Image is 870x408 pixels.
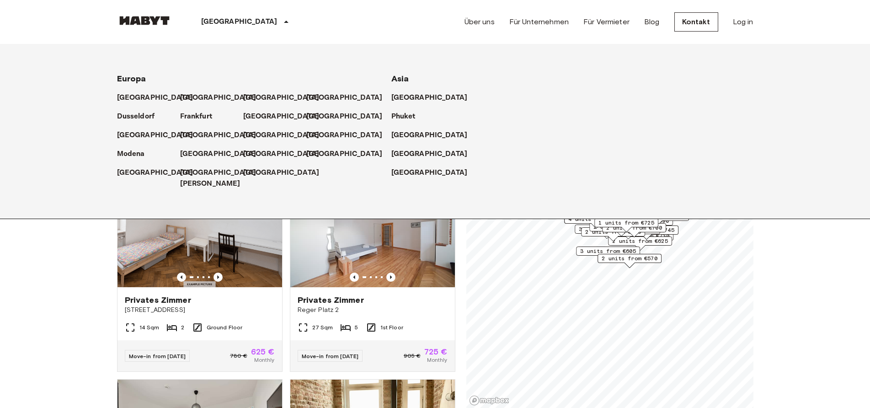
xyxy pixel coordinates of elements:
[404,352,421,360] span: 905 €
[424,348,448,356] span: 725 €
[117,149,154,160] a: Modena
[243,111,320,122] p: [GEOGRAPHIC_DATA]
[594,218,658,232] div: Map marker
[243,167,320,178] p: [GEOGRAPHIC_DATA]
[230,352,247,360] span: 780 €
[180,111,221,122] a: Frankfurt
[612,237,668,245] span: 2 units from €625
[180,149,266,160] a: [GEOGRAPHIC_DATA]
[306,130,383,141] p: [GEOGRAPHIC_DATA]
[254,356,274,364] span: Monthly
[125,306,275,315] span: [STREET_ADDRESS]
[180,149,256,160] p: [GEOGRAPHIC_DATA]
[585,228,641,236] span: 2 units from €690
[117,167,193,178] p: [GEOGRAPHIC_DATA]
[644,16,660,27] a: Blog
[306,111,383,122] p: [GEOGRAPHIC_DATA]
[180,111,212,122] p: Frankfurt
[117,177,283,372] a: Marketing picture of unit DE-02-026-02MPrevious imagePrevious imagePrivates Zimmer[STREET_ADDRESS...
[243,167,329,178] a: [GEOGRAPHIC_DATA]
[391,111,425,122] a: Phuket
[350,273,359,282] button: Previous image
[608,236,672,251] div: Map marker
[117,177,282,287] img: Marketing picture of unit DE-02-026-02M
[129,353,186,360] span: Move-in from [DATE]
[386,273,395,282] button: Previous image
[380,323,403,332] span: 1st Floor
[306,149,392,160] a: [GEOGRAPHIC_DATA]
[306,130,392,141] a: [GEOGRAPHIC_DATA]
[180,130,266,141] a: [GEOGRAPHIC_DATA]
[180,92,256,103] p: [GEOGRAPHIC_DATA]
[139,323,160,332] span: 14 Sqm
[117,92,203,103] a: [GEOGRAPHIC_DATA]
[391,167,468,178] p: [GEOGRAPHIC_DATA]
[391,74,409,84] span: Asia
[614,225,678,240] div: Map marker
[583,16,630,27] a: Für Vermieter
[312,323,333,332] span: 27 Sqm
[581,227,645,242] div: Map marker
[117,74,146,84] span: Europa
[298,306,448,315] span: Reger Platz 2
[243,111,329,122] a: [GEOGRAPHIC_DATA]
[598,219,654,227] span: 1 units from €725
[619,226,674,234] span: 3 units from €745
[117,130,193,141] p: [GEOGRAPHIC_DATA]
[391,130,468,141] p: [GEOGRAPHIC_DATA]
[564,215,628,229] div: Map marker
[207,323,243,332] span: Ground Floor
[298,295,364,306] span: Privates Zimmer
[469,395,509,406] a: Mapbox logo
[290,177,455,372] a: Marketing picture of unit DE-02-010-04MPrevious imagePrevious imagePrivates ZimmerReger Platz 227...
[598,254,662,268] div: Map marker
[302,353,359,360] span: Move-in from [DATE]
[125,295,191,306] span: Privates Zimmer
[355,323,358,332] span: 5
[251,348,275,356] span: 625 €
[117,130,203,141] a: [GEOGRAPHIC_DATA]
[391,92,468,103] p: [GEOGRAPHIC_DATA]
[602,254,657,263] span: 2 units from €570
[181,323,184,332] span: 2
[117,149,145,160] p: Modena
[576,247,640,261] div: Map marker
[117,111,164,122] a: Dusseldorf
[243,149,329,160] a: [GEOGRAPHIC_DATA]
[243,92,329,103] a: [GEOGRAPHIC_DATA]
[180,167,266,189] a: [GEOGRAPHIC_DATA][PERSON_NAME]
[464,16,495,27] a: Über uns
[391,111,416,122] p: Phuket
[674,12,718,32] a: Kontakt
[568,215,624,223] span: 4 units from €755
[391,149,468,160] p: [GEOGRAPHIC_DATA]
[606,224,662,232] span: 2 units from €700
[306,92,392,103] a: [GEOGRAPHIC_DATA]
[180,167,256,189] p: [GEOGRAPHIC_DATA][PERSON_NAME]
[117,111,155,122] p: Dusseldorf
[243,130,320,141] p: [GEOGRAPHIC_DATA]
[117,16,172,25] img: Habyt
[589,222,653,236] div: Map marker
[391,130,477,141] a: [GEOGRAPHIC_DATA]
[579,225,635,233] span: 3 units from €785
[580,247,636,255] span: 3 units from €605
[201,16,278,27] p: [GEOGRAPHIC_DATA]
[391,149,477,160] a: [GEOGRAPHIC_DATA]
[391,92,477,103] a: [GEOGRAPHIC_DATA]
[575,225,639,239] div: Map marker
[177,273,186,282] button: Previous image
[213,273,223,282] button: Previous image
[243,149,320,160] p: [GEOGRAPHIC_DATA]
[602,223,666,237] div: Map marker
[391,167,477,178] a: [GEOGRAPHIC_DATA]
[733,16,753,27] a: Log in
[306,111,392,122] a: [GEOGRAPHIC_DATA]
[117,167,203,178] a: [GEOGRAPHIC_DATA]
[290,177,455,287] img: Marketing picture of unit DE-02-010-04M
[306,92,383,103] p: [GEOGRAPHIC_DATA]
[180,92,266,103] a: [GEOGRAPHIC_DATA]
[117,92,193,103] p: [GEOGRAPHIC_DATA]
[243,130,329,141] a: [GEOGRAPHIC_DATA]
[427,356,447,364] span: Monthly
